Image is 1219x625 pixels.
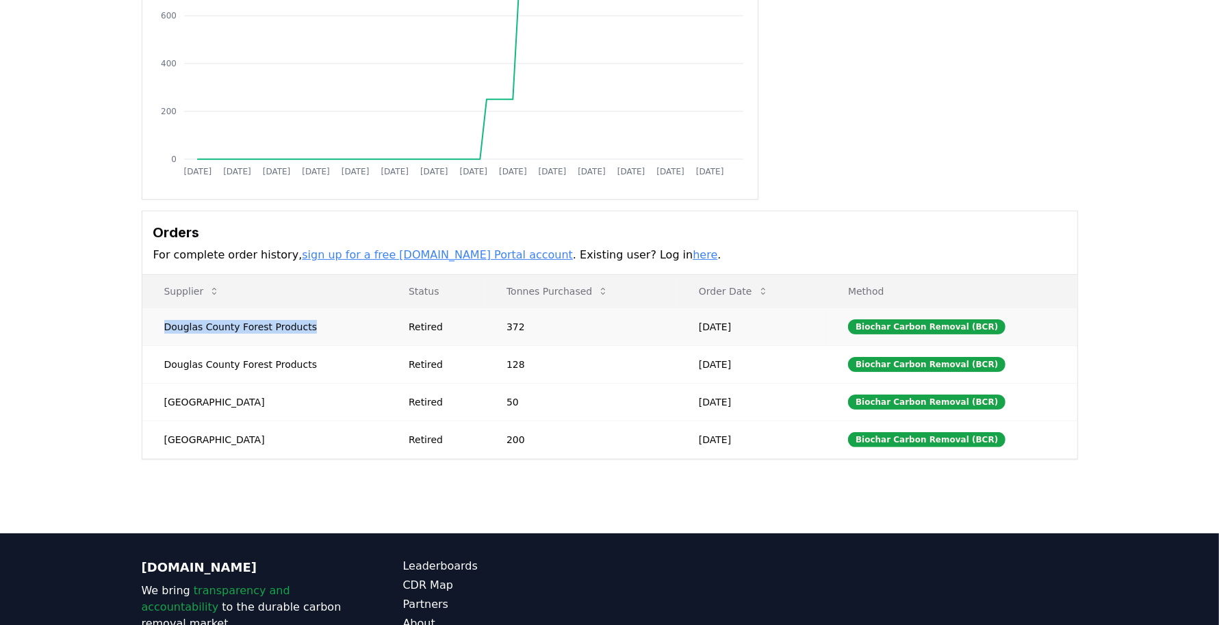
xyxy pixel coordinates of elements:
[538,167,566,176] tspan: [DATE]
[153,247,1066,263] p: For complete order history, . Existing user? Log in .
[693,248,717,261] a: here
[161,107,177,116] tspan: 200
[848,319,1005,334] div: Biochar Carbon Removal (BCR)
[420,167,448,176] tspan: [DATE]
[161,59,177,68] tspan: 400
[578,167,606,176] tspan: [DATE]
[171,155,177,164] tspan: 0
[302,248,573,261] a: sign up for a free [DOMAIN_NAME] Portal account
[142,345,387,383] td: Douglas County Forest Products
[403,577,610,594] a: CDR Map
[302,167,330,176] tspan: [DATE]
[617,167,645,176] tspan: [DATE]
[142,308,387,345] td: Douglas County Forest Products
[398,284,474,298] p: Status
[677,345,826,383] td: [DATE]
[696,167,724,176] tspan: [DATE]
[342,167,370,176] tspan: [DATE]
[403,596,610,613] a: Partners
[223,167,251,176] tspan: [DATE]
[677,383,826,421] td: [DATE]
[142,421,387,458] td: [GEOGRAPHIC_DATA]
[485,383,677,421] td: 50
[485,308,677,345] td: 372
[848,357,1005,372] div: Biochar Carbon Removal (BCR)
[837,284,1066,298] p: Method
[409,320,474,334] div: Retired
[409,358,474,371] div: Retired
[142,558,348,577] p: [DOMAIN_NAME]
[153,278,231,305] button: Supplier
[142,584,290,613] span: transparency and accountability
[381,167,409,176] tspan: [DATE]
[499,167,527,176] tspan: [DATE]
[459,167,487,176] tspan: [DATE]
[496,278,619,305] button: Tonnes Purchased
[409,433,474,447] div: Retired
[153,222,1066,243] h3: Orders
[677,308,826,345] td: [DATE]
[688,278,780,305] button: Order Date
[485,421,677,458] td: 200
[262,167,290,176] tspan: [DATE]
[403,558,610,574] a: Leaderboards
[485,345,677,383] td: 128
[848,395,1005,410] div: Biochar Carbon Removal (BCR)
[142,383,387,421] td: [GEOGRAPHIC_DATA]
[183,167,211,176] tspan: [DATE]
[656,167,684,176] tspan: [DATE]
[409,395,474,409] div: Retired
[677,421,826,458] td: [DATE]
[161,11,177,21] tspan: 600
[848,432,1005,447] div: Biochar Carbon Removal (BCR)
